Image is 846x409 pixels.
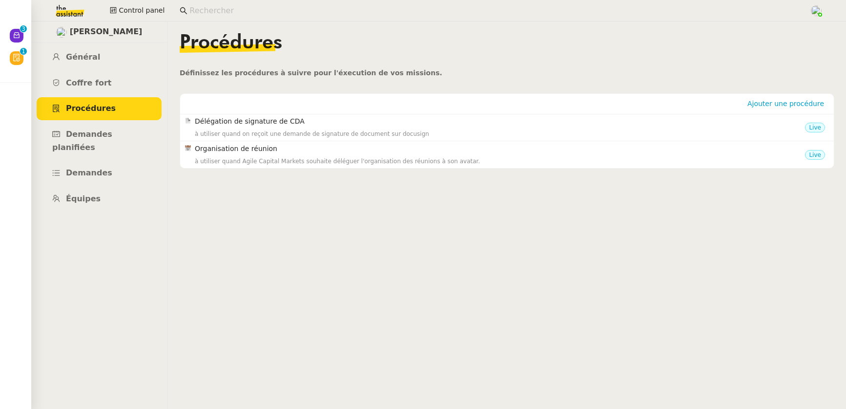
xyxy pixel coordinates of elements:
[66,78,112,87] span: Coffre fort
[743,98,828,109] button: Ajouter une procédure
[66,52,100,62] span: Général
[747,99,824,108] span: Ajouter une procédure
[21,48,25,57] p: 1
[66,168,112,177] span: Demandes
[37,72,162,95] a: Coffre fort
[195,129,805,139] div: à utiliser quand on reçoit une demande de signature de document sur docusign
[70,25,143,39] span: [PERSON_NAME]
[185,118,191,124] span: 📄, page_facing_up
[37,97,162,120] a: Procédures
[37,188,162,211] a: Équipes
[189,4,800,18] input: Rechercher
[52,129,112,152] span: Demandes planifiées
[21,25,25,34] p: 3
[195,143,805,154] h4: Organisation de réunion
[56,27,67,38] img: users%2FW3FnNE9PmhRE3aVLUF8BTkSyz822%2Favatar%2F581b3bbb-8b31-42b8-8062-b502e7cb24e2
[119,5,165,16] span: Control panel
[37,162,162,185] a: Demandes
[37,123,162,159] a: Demandes planifiées
[180,33,282,53] span: Procédures
[805,123,825,132] nz-tag: Live
[20,48,27,55] nz-badge-sup: 1
[66,104,116,113] span: Procédures
[185,145,191,151] span: 📅, date
[195,156,805,166] div: à utiliser quand Agile Capital Markets souhaite déléguer l'organisation des réunions à son avatar.
[66,194,101,203] span: Équipes
[37,46,162,69] a: Général
[180,69,442,77] span: Définissez les procédures à suivre pour l'éxecution de vos missions.
[805,150,825,160] nz-tag: Live
[811,5,822,16] img: users%2FNTfmycKsCFdqp6LX6USf2FmuPJo2%2Favatar%2Fprofile-pic%20(1).png
[20,25,27,32] nz-badge-sup: 3
[104,4,170,18] button: Control panel
[195,116,805,127] h4: Délégation de signature de CDA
